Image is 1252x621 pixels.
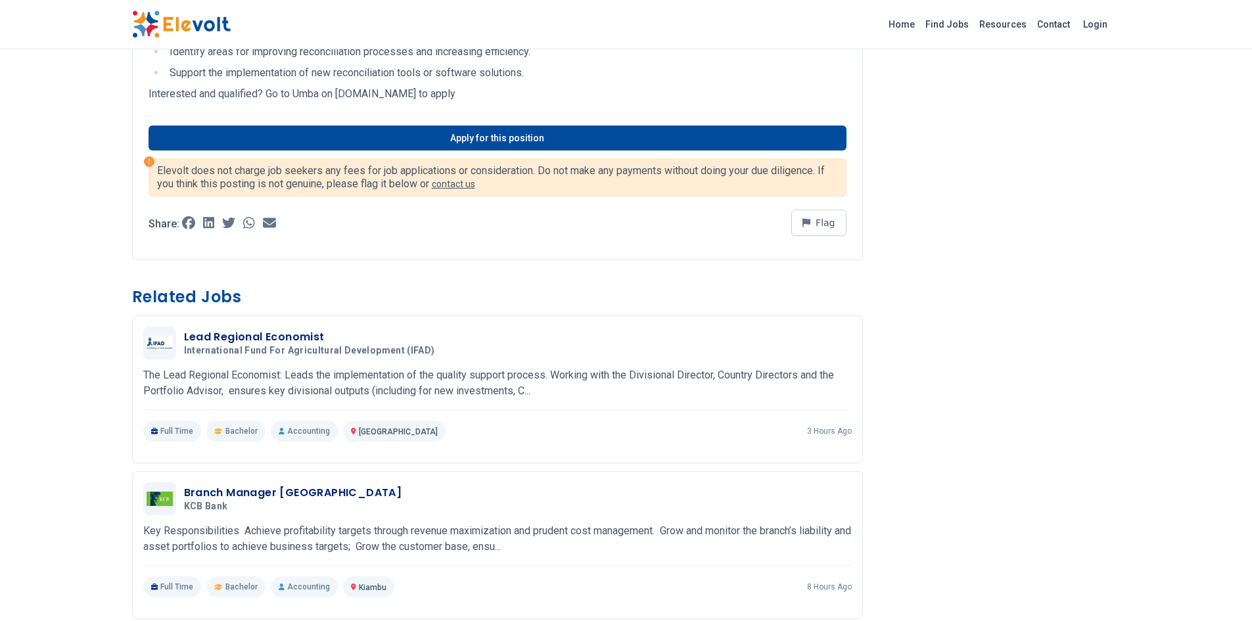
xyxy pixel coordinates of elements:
span: KCB Bank [184,501,228,513]
p: Accounting [271,576,338,597]
p: Elevolt does not charge job seekers any fees for job applications or consideration. Do not make a... [157,164,838,191]
a: Resources [974,14,1032,35]
p: Interested and qualified? Go to Umba on [DOMAIN_NAME] to apply [149,86,846,102]
img: KCB Bank [147,492,173,506]
a: Contact [1032,14,1075,35]
a: contact us [432,179,475,189]
p: Full Time [143,421,202,442]
h3: Branch Manager [GEOGRAPHIC_DATA] [184,485,402,501]
a: Find Jobs [920,14,974,35]
p: 8 hours ago [807,582,852,592]
a: Home [883,14,920,35]
a: Apply for this position [149,126,846,150]
span: Kiambu [359,583,386,592]
h3: Related Jobs [132,287,863,308]
a: KCB BankBranch Manager [GEOGRAPHIC_DATA]KCB BankKey Responsibilities Achieve profitability target... [143,482,852,597]
p: Accounting [271,421,338,442]
p: 3 hours ago [807,426,852,436]
h3: Lead Regional Economist [184,329,440,345]
img: Elevolt [132,11,231,38]
img: International Fund for Agricultural Development (IFAD) [147,336,173,351]
li: Identify areas for improving reconciliation processes and increasing efficiency. [166,44,846,60]
iframe: Chat Widget [1186,558,1252,621]
a: Login [1075,11,1115,37]
span: International Fund for Agricultural Development (IFAD) [184,345,435,357]
span: [GEOGRAPHIC_DATA] [359,427,438,436]
span: Bachelor [225,426,258,436]
p: Share: [149,219,179,229]
p: Full Time [143,576,202,597]
li: Support the implementation of new reconciliation tools or software solutions. [166,65,846,81]
span: Bachelor [225,582,258,592]
a: International Fund for Agricultural Development (IFAD)Lead Regional EconomistInternational Fund f... [143,327,852,442]
p: Key Responsibilities Achieve profitability targets through revenue maximization and prudent cost ... [143,523,852,555]
button: Flag [791,210,846,236]
p: The Lead Regional Economist: Leads the implementation of the quality support process. Working wit... [143,367,852,399]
